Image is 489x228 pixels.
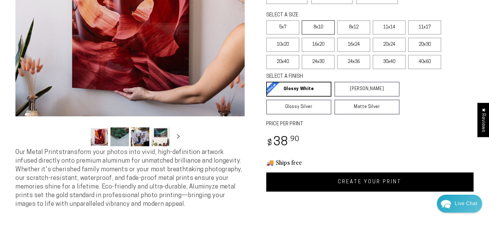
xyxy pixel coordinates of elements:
label: 16x24 [337,38,370,52]
div: Chat widget toggle [437,195,482,213]
bdi: 38 [266,136,300,148]
label: 20x40 [266,55,299,69]
a: Glossy White [266,82,331,97]
button: Slide left [75,130,88,144]
label: 8x10 [302,20,335,35]
span: $ [267,139,272,147]
sup: .90 [288,136,300,143]
label: 8x12 [337,20,370,35]
button: Load image 2 in gallery view [110,127,129,146]
label: 11x14 [373,20,406,35]
label: 24x36 [337,55,370,69]
h3: 🚚 Ships free [266,158,474,166]
div: Click to open Judge.me floating reviews tab [477,103,489,137]
a: CREATE YOUR PRINT [266,172,474,192]
legend: SELECT A SIZE [266,12,388,19]
div: Contact Us Directly [455,195,477,213]
label: 5x7 [266,20,299,35]
button: Load image 3 in gallery view [131,127,149,146]
label: 20x24 [373,38,406,52]
label: 40x60 [408,55,441,69]
label: PRICE PER PRINT [266,121,474,128]
button: Slide right [172,130,185,144]
button: Load image 1 in gallery view [90,127,109,146]
label: 30x40 [373,55,406,69]
a: Matte Silver [334,100,400,114]
a: [PERSON_NAME] [334,82,400,97]
legend: SELECT A FINISH [266,73,385,80]
label: 24x30 [302,55,335,69]
label: 10x20 [266,38,299,52]
button: Load image 4 in gallery view [151,127,170,146]
a: Glossy Silver [266,100,331,114]
label: 16x20 [302,38,335,52]
span: Our Metal Prints transform your photos into vivid, high-definition artwork infused directly onto ... [15,149,242,207]
label: 20x30 [408,38,441,52]
label: 11x17 [408,20,441,35]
